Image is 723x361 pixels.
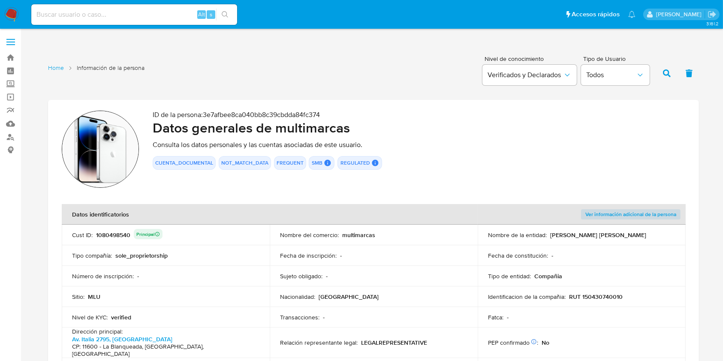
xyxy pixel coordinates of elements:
[31,9,237,20] input: Buscar usuario o caso...
[485,56,576,62] span: Nivel de conocimiento
[198,10,205,18] span: Alt
[216,9,234,21] button: search-icon
[210,10,212,18] span: s
[708,10,717,19] a: Salir
[48,64,64,72] a: Home
[583,56,652,62] span: Tipo de Usuario
[77,64,145,72] span: Información de la persona
[656,10,705,18] p: ximena.felix@mercadolibre.com
[48,60,145,84] nav: List of pages
[628,11,636,18] a: Notificaciones
[586,71,636,79] span: Todos
[482,65,577,85] button: Verificados y Declarados
[488,71,563,79] span: Verificados y Declarados
[581,65,650,85] button: Todos
[572,10,620,19] span: Accesos rápidos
